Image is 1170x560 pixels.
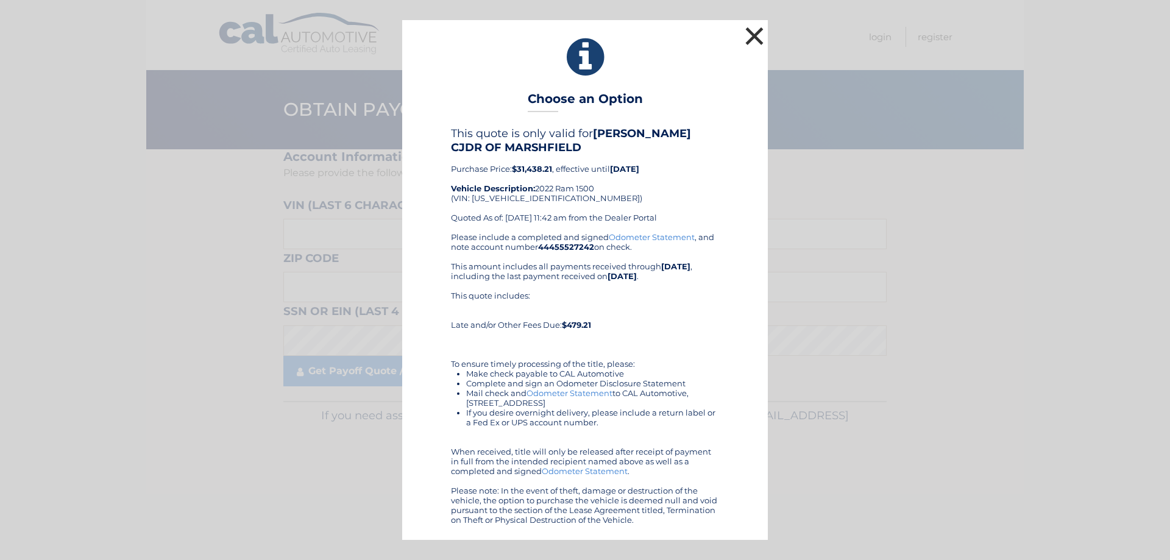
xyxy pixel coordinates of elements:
[451,127,719,154] h4: This quote is only valid for
[466,369,719,378] li: Make check payable to CAL Automotive
[526,388,612,398] a: Odometer Statement
[451,127,691,154] b: [PERSON_NAME] CJDR OF MARSHFIELD
[608,271,637,281] b: [DATE]
[538,242,594,252] b: 44455527242
[466,378,719,388] li: Complete and sign an Odometer Disclosure Statement
[562,320,591,330] b: $479.21
[542,466,628,476] a: Odometer Statement
[742,24,767,48] button: ×
[512,164,552,174] b: $31,438.21
[451,183,535,193] strong: Vehicle Description:
[610,164,639,174] b: [DATE]
[451,127,719,232] div: Purchase Price: , effective until 2022 Ram 1500 (VIN: [US_VEHICLE_IDENTIFICATION_NUMBER]) Quoted ...
[466,408,719,427] li: If you desire overnight delivery, please include a return label or a Fed Ex or UPS account number.
[451,291,719,330] div: This quote includes: Late and/or Other Fees Due:
[466,388,719,408] li: Mail check and to CAL Automotive, [STREET_ADDRESS]
[451,232,719,525] div: Please include a completed and signed , and note account number on check. This amount includes al...
[661,261,690,271] b: [DATE]
[528,91,643,113] h3: Choose an Option
[609,232,695,242] a: Odometer Statement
